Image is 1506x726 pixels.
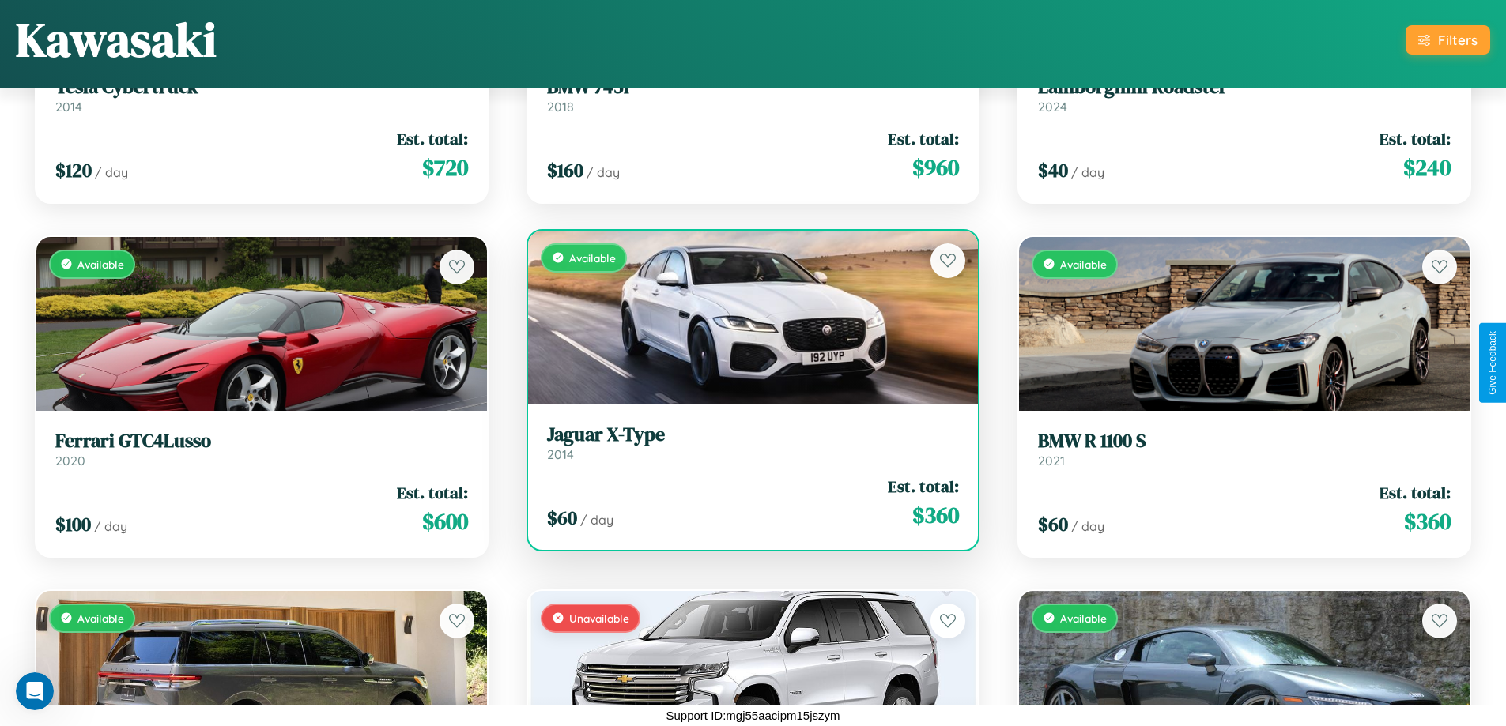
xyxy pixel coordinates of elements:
span: / day [1071,164,1104,180]
span: 2020 [55,453,85,468]
span: / day [587,164,620,180]
span: Available [1060,611,1107,625]
span: 2018 [547,99,574,115]
span: $ 100 [55,511,91,537]
span: Est. total: [888,127,959,150]
span: 2024 [1038,99,1067,115]
a: Lamborghini Roadster2024 [1038,76,1451,115]
span: 2014 [547,446,574,462]
a: Ferrari GTC4Lusso2020 [55,430,468,468]
span: 2014 [55,99,82,115]
h3: Ferrari GTC4Lusso [55,430,468,453]
span: 2021 [1038,453,1065,468]
span: Est. total: [397,127,468,150]
span: $ 120 [55,157,92,183]
h3: BMW R 1100 S [1038,430,1451,453]
span: Est. total: [397,481,468,504]
h3: Lamborghini Roadster [1038,76,1451,99]
span: Available [569,251,616,265]
span: $ 960 [912,152,959,183]
span: $ 720 [422,152,468,183]
button: Filters [1406,25,1490,55]
h1: Kawasaki [16,7,217,72]
span: Est. total: [1380,481,1451,504]
span: Available [1060,258,1107,271]
span: / day [94,518,127,534]
span: Unavailable [569,611,629,625]
span: $ 60 [1038,511,1068,537]
span: Available [77,611,124,625]
span: $ 60 [547,505,577,531]
span: $ 360 [912,499,959,531]
span: $ 40 [1038,157,1068,183]
span: Available [77,258,124,271]
span: / day [95,164,128,180]
iframe: Intercom live chat [16,672,54,710]
a: BMW R 1100 S2021 [1038,430,1451,468]
a: Tesla Cybertruck2014 [55,76,468,115]
span: Est. total: [888,475,959,498]
span: $ 240 [1403,152,1451,183]
span: $ 160 [547,157,583,183]
span: $ 360 [1404,506,1451,537]
p: Support ID: mgj55aacipm15jszym [666,705,840,726]
div: Filters [1438,32,1478,48]
span: $ 600 [422,506,468,537]
h3: Jaguar X-Type [547,423,960,446]
span: / day [580,512,613,528]
div: Give Feedback [1487,331,1498,395]
a: BMW 745i2018 [547,76,960,115]
a: Jaguar X-Type2014 [547,423,960,462]
h3: BMW 745i [547,76,960,99]
span: / day [1071,518,1104,534]
h3: Tesla Cybertruck [55,76,468,99]
span: Est. total: [1380,127,1451,150]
